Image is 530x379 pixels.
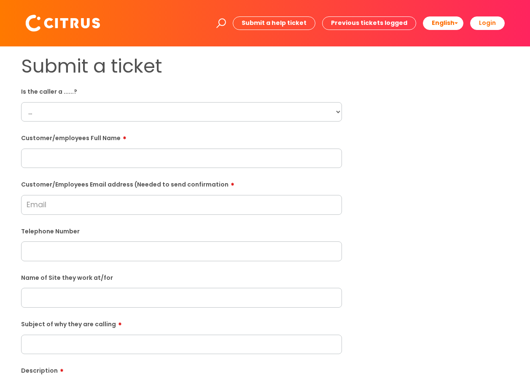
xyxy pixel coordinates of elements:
[21,178,342,188] label: Customer/Employees Email address (Needed to send confirmation
[21,318,342,328] label: Subject of why they are calling
[432,19,455,27] span: English
[21,195,342,214] input: Email
[479,19,496,27] b: Login
[21,364,342,374] label: Description
[21,226,342,235] label: Telephone Number
[470,16,505,30] a: Login
[21,132,342,142] label: Customer/employees Full Name
[233,16,315,30] a: Submit a help ticket
[21,87,342,95] label: Is the caller a ......?
[21,55,342,78] h1: Submit a ticket
[21,273,342,282] label: Name of Site they work at/for
[322,16,416,30] a: Previous tickets logged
